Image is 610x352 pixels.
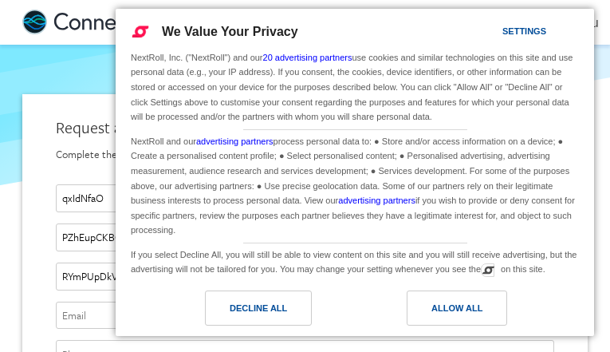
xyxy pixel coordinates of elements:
div: If you select Decline All, you will still be able to view content on this site and you will still... [128,243,582,279]
div: Allow All [431,299,482,317]
a: Decline All [125,291,355,334]
div: Request a [56,117,554,139]
input: Last name [56,223,554,251]
a: advertising partners [196,136,274,146]
div: Complete the form below and someone from our team will be in touch shortly [56,147,554,162]
span: We Value Your Privacy [162,25,298,38]
input: Company [56,263,554,291]
a: Settings [474,18,513,48]
div: Settings [502,22,546,40]
input: First name [56,184,554,212]
a: Allow All [355,291,584,334]
div: Decline All [230,299,287,317]
div: NextRoll, Inc. ("NextRoll") and our use cookies and similar technologies on this site and use per... [128,49,582,126]
input: Email [56,302,554,330]
a: advertising partners [338,196,415,205]
div: NextRoll and our process personal data to: ● Store and/or access information on a device; ● Creat... [128,130,582,239]
a: 20 advertising partners [263,53,352,62]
